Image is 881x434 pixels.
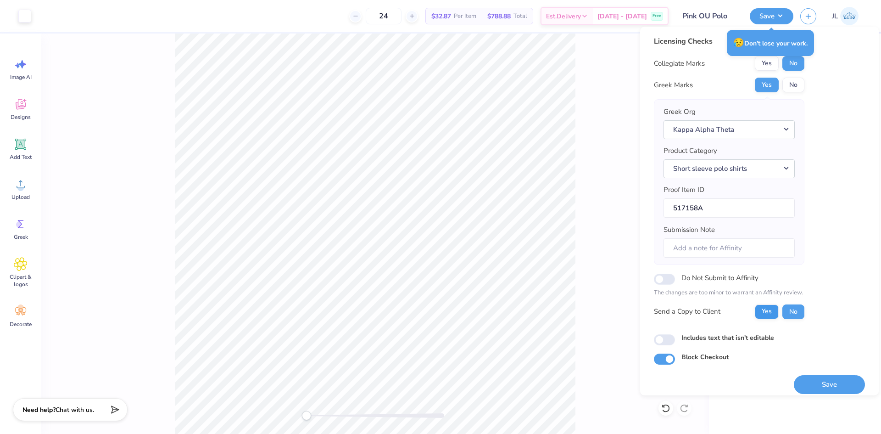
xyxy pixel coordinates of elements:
[664,225,715,235] label: Submission Note
[654,36,804,47] div: Licensing Checks
[664,159,795,178] button: Short sleeve polo shirts
[302,411,311,420] div: Accessibility label
[755,304,779,319] button: Yes
[11,193,30,201] span: Upload
[597,11,647,21] span: [DATE] - [DATE]
[750,8,793,24] button: Save
[6,273,36,288] span: Clipart & logos
[828,7,863,25] a: JL
[652,13,661,19] span: Free
[782,78,804,92] button: No
[22,406,56,414] strong: Need help?
[664,238,795,258] input: Add a note for Affinity
[681,272,758,284] label: Do Not Submit to Affinity
[755,56,779,71] button: Yes
[513,11,527,21] span: Total
[654,58,705,69] div: Collegiate Marks
[11,113,31,121] span: Designs
[10,73,32,81] span: Image AI
[782,56,804,71] button: No
[654,80,693,90] div: Greek Marks
[654,288,804,298] p: The changes are too minor to warrant an Affinity review.
[654,306,720,317] div: Send a Copy to Client
[733,37,744,49] span: 😥
[664,107,696,117] label: Greek Org
[10,153,32,161] span: Add Text
[727,30,814,56] div: Don’t lose your work.
[454,11,476,21] span: Per Item
[794,375,865,394] button: Save
[56,406,94,414] span: Chat with us.
[14,233,28,241] span: Greek
[487,11,511,21] span: $788.88
[675,7,743,25] input: Untitled Design
[664,120,795,139] button: Kappa Alpha Theta
[755,78,779,92] button: Yes
[546,11,581,21] span: Est. Delivery
[10,321,32,328] span: Decorate
[664,185,704,195] label: Proof Item ID
[832,11,838,22] span: JL
[681,333,774,343] label: Includes text that isn't editable
[431,11,451,21] span: $32.87
[681,352,729,362] label: Block Checkout
[840,7,859,25] img: Jairo Laqui
[782,304,804,319] button: No
[664,146,717,156] label: Product Category
[366,8,401,24] input: – –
